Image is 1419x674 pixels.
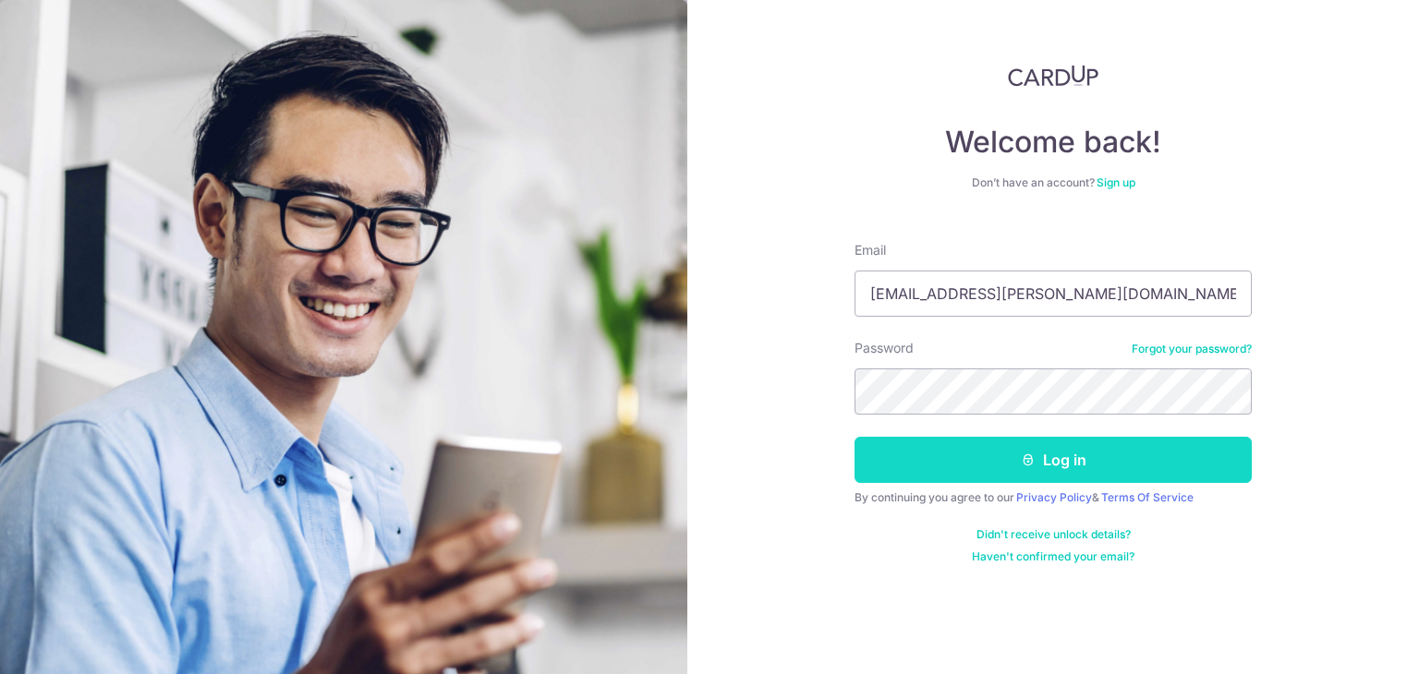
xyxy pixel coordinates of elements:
[1097,175,1135,189] a: Sign up
[1008,65,1098,87] img: CardUp Logo
[1132,342,1252,356] a: Forgot your password?
[976,527,1131,542] a: Didn't receive unlock details?
[855,241,886,259] label: Email
[1016,490,1092,504] a: Privacy Policy
[972,549,1134,564] a: Haven't confirmed your email?
[1101,490,1194,504] a: Terms Of Service
[855,271,1252,317] input: Enter your Email
[855,490,1252,505] div: By continuing you agree to our &
[855,175,1252,190] div: Don’t have an account?
[855,437,1252,483] button: Log in
[855,124,1252,161] h4: Welcome back!
[855,339,914,357] label: Password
